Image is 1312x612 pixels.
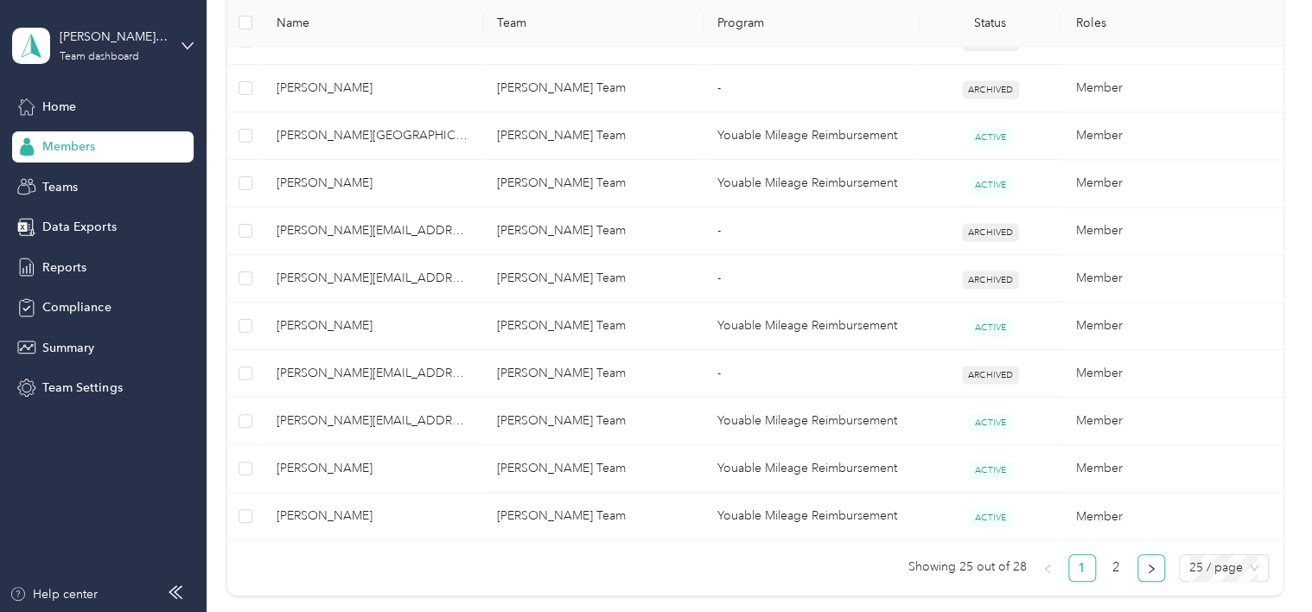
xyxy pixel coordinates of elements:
[962,223,1019,241] span: ARCHIVED
[263,303,483,350] td: Makaila Orr
[1068,554,1096,582] li: 1
[263,207,483,255] td: patrice.quinn@youable.health
[42,178,78,196] span: Teams
[483,112,704,160] td: Brian Rinkoski's Team
[277,507,469,526] span: [PERSON_NAME]
[277,364,469,383] span: [PERSON_NAME][EMAIL_ADDRESS][PERSON_NAME][DOMAIN_NAME]
[10,585,98,603] button: Help center
[969,413,1012,431] span: ACTIVE
[483,350,704,398] td: Brian Rinkoski's Team
[962,366,1019,384] span: ARCHIVED
[1189,555,1258,581] span: 25 / page
[962,271,1019,289] span: ARCHIVED
[1061,350,1282,398] td: Member
[1103,554,1130,582] li: 2
[263,160,483,207] td: Annika Tjoa
[704,255,919,303] td: -
[263,255,483,303] td: cassidy.al-kaissy@youable.health
[42,298,111,316] span: Compliance
[969,128,1012,146] span: ACTIVE
[277,269,469,288] span: [PERSON_NAME][EMAIL_ADDRESS][DOMAIN_NAME]
[1146,564,1156,574] span: right
[60,52,139,62] div: Team dashboard
[1179,554,1269,582] div: Page Size
[277,126,469,145] span: [PERSON_NAME][GEOGRAPHIC_DATA]
[263,65,483,112] td: Eren Schnell
[263,445,483,493] td: Emma Saunders
[42,218,116,236] span: Data Exports
[1061,160,1282,207] td: Member
[277,411,469,430] span: [PERSON_NAME][EMAIL_ADDRESS][PERSON_NAME][DOMAIN_NAME]
[483,255,704,303] td: Brian Rinkoski's Team
[1061,112,1282,160] td: Member
[1215,515,1312,612] iframe: Everlance-gr Chat Button Frame
[1042,564,1053,574] span: left
[263,493,483,540] td: Katherine Zhagui
[1061,303,1282,350] td: Member
[1061,445,1282,493] td: Member
[969,508,1012,526] span: ACTIVE
[1069,555,1095,581] a: 1
[704,207,919,255] td: -
[1061,398,1282,445] td: Member
[277,316,469,335] span: [PERSON_NAME]
[1137,554,1165,582] button: right
[704,398,919,445] td: Youable Mileage Reimbursement
[704,303,919,350] td: Youable Mileage Reimbursement
[969,461,1012,479] span: ACTIVE
[704,493,919,540] td: Youable Mileage Reimbursement
[42,258,86,277] span: Reports
[483,65,704,112] td: Brian Rinkoski's Team
[483,160,704,207] td: Brian Rinkoski's Team
[483,493,704,540] td: Brian Rinkoski's Team
[908,554,1027,580] span: Showing 25 out of 28
[483,207,704,255] td: Brian Rinkoski's Team
[704,160,919,207] td: Youable Mileage Reimbursement
[42,339,94,357] span: Summary
[483,398,704,445] td: Brian Rinkoski's Team
[1034,554,1061,582] li: Previous Page
[704,445,919,493] td: Youable Mileage Reimbursement
[1104,555,1130,581] a: 2
[277,79,469,98] span: [PERSON_NAME]
[483,303,704,350] td: Brian Rinkoski's Team
[969,175,1012,194] span: ACTIVE
[42,137,95,156] span: Members
[704,112,919,160] td: Youable Mileage Reimbursement
[263,112,483,160] td: Faith Rios-Poppenhagen
[42,98,76,116] span: Home
[969,318,1012,336] span: ACTIVE
[1061,65,1282,112] td: Member
[1137,554,1165,582] li: Next Page
[704,65,919,112] td: -
[263,398,483,445] td: claire.nelson@youable.health
[277,174,469,193] span: [PERSON_NAME]
[263,350,483,398] td: edna.abdulkadir@youable.health
[1061,493,1282,540] td: Member
[60,28,168,46] div: [PERSON_NAME] Team
[483,445,704,493] td: Brian Rinkoski's Team
[1061,255,1282,303] td: Member
[42,379,122,397] span: Team Settings
[1034,554,1061,582] button: left
[277,459,469,478] span: [PERSON_NAME]
[277,16,469,31] span: Name
[277,221,469,240] span: [PERSON_NAME][EMAIL_ADDRESS][PERSON_NAME][DOMAIN_NAME]
[1061,207,1282,255] td: Member
[704,350,919,398] td: -
[962,80,1019,99] span: ARCHIVED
